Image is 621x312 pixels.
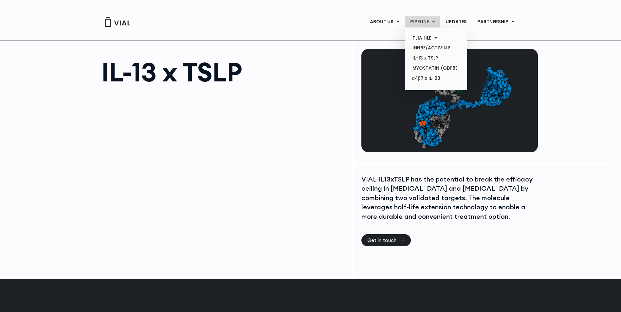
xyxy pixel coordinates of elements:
a: UPDATES [440,16,472,27]
a: INHBE/ACTIVIN E [407,43,465,53]
a: Get in touch [361,234,411,246]
a: α4β7 x IL-23 [407,73,465,84]
a: PARTNERSHIPMenu Toggle [472,16,520,27]
div: VIAL-IL13xTSLP has the potential to break the efficacy ceiling in [MEDICAL_DATA] and [MEDICAL_DAT... [361,175,536,221]
h1: IL-13 x TSLP [101,59,347,85]
a: PIPELINEMenu Toggle [405,16,440,27]
a: TL1A HLEMenu Toggle [407,33,465,43]
a: MYOSTATIN (GDF8) [407,63,465,73]
a: ABOUT USMenu Toggle [365,16,405,27]
a: IL-13 x TSLP [407,53,465,63]
span: Get in touch [367,238,396,243]
img: Vial Logo [104,17,131,27]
